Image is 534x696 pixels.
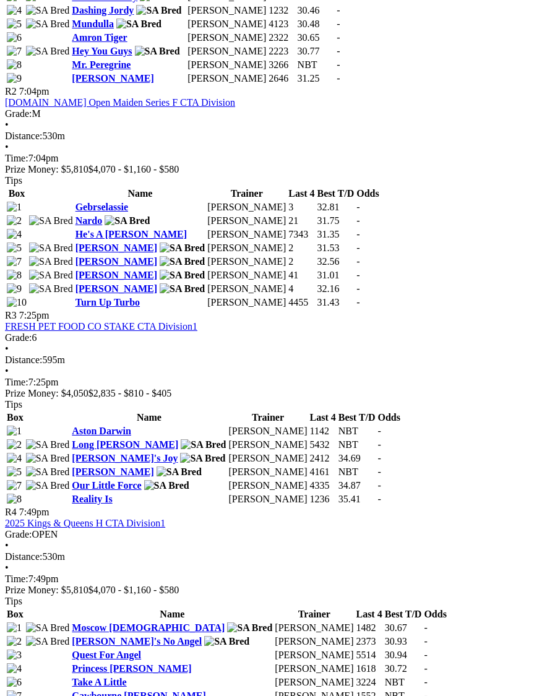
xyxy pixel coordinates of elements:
img: 4 [7,5,22,16]
td: 30.93 [384,635,423,648]
span: - [378,494,381,504]
img: 4 [7,229,22,240]
td: 30.48 [297,18,335,30]
span: - [356,229,360,239]
div: OPEN [5,529,529,540]
td: 3224 [355,676,382,689]
td: 34.69 [338,452,376,465]
span: - [424,677,427,687]
td: 30.67 [384,622,423,634]
td: 30.94 [384,649,423,661]
td: [PERSON_NAME] [207,256,286,268]
span: • [5,562,9,573]
img: 7 [7,46,22,57]
span: - [424,622,427,633]
div: 530m [5,131,529,142]
img: 9 [7,283,22,294]
img: 10 [7,297,27,308]
img: SA Bred [136,5,181,16]
a: [PERSON_NAME] [72,73,153,84]
span: • [5,343,9,354]
img: SA Bred [227,622,272,634]
td: 5514 [355,649,382,661]
th: Trainer [274,608,354,621]
img: 9 [7,73,22,84]
td: [PERSON_NAME] [187,45,267,58]
div: 595m [5,354,529,366]
span: - [337,73,340,84]
a: Reality Is [72,494,112,504]
td: 32.56 [317,256,355,268]
td: 30.77 [297,45,335,58]
span: Box [7,609,24,619]
img: SA Bred [204,636,249,647]
img: 5 [7,466,22,478]
span: Distance: [5,551,42,562]
td: [PERSON_NAME] [274,676,354,689]
img: 2 [7,439,22,450]
img: SA Bred [29,283,73,294]
td: NBT [338,466,376,478]
div: 6 [5,332,529,343]
td: [PERSON_NAME] [187,72,267,85]
span: Tips [5,175,22,186]
img: 2 [7,636,22,647]
a: Hey You Guys [72,46,132,56]
span: - [356,270,360,280]
a: [PERSON_NAME]'s No Angel [72,636,202,647]
a: Turn Up Turbo [75,297,140,307]
td: NBT [297,59,335,71]
span: - [356,283,360,294]
img: SA Bred [26,480,70,491]
td: NBT [338,425,376,437]
span: Distance: [5,354,42,365]
td: NBT [384,676,423,689]
img: 8 [7,270,22,281]
th: Best T/D [317,187,355,200]
span: R2 [5,86,17,97]
img: 7 [7,480,22,491]
img: 8 [7,494,22,505]
th: Last 4 [288,187,315,200]
th: Last 4 [355,608,382,621]
img: SA Bred [160,283,205,294]
td: 34.87 [338,479,376,492]
img: SA Bred [29,215,73,226]
img: SA Bred [26,622,70,634]
td: [PERSON_NAME] [228,466,308,478]
th: Name [75,187,206,200]
td: 1618 [355,663,382,675]
img: SA Bred [26,439,70,450]
td: 4161 [309,466,337,478]
span: • [5,540,9,551]
td: [PERSON_NAME] [228,479,308,492]
img: 6 [7,32,22,43]
td: [PERSON_NAME] [274,635,354,648]
td: [PERSON_NAME] [207,296,286,309]
td: 35.41 [338,493,376,505]
td: 31.53 [317,242,355,254]
img: SA Bred [105,215,150,226]
a: Moscow [DEMOGRAPHIC_DATA] [72,622,225,633]
span: - [424,663,427,674]
span: - [424,650,427,660]
img: 1 [7,202,22,213]
span: - [378,466,381,477]
span: - [337,5,340,15]
div: M [5,108,529,119]
th: Odds [356,187,379,200]
td: [PERSON_NAME] [207,228,286,241]
td: 32.16 [317,283,355,295]
span: - [378,439,381,450]
a: [PERSON_NAME] [75,243,157,253]
img: 6 [7,677,22,688]
span: - [337,46,340,56]
span: 7:25pm [19,310,50,320]
span: $4,070 - $1,160 - $580 [88,164,179,174]
img: 4 [7,663,22,674]
img: 1 [7,426,22,437]
img: SA Bred [26,636,70,647]
img: SA Bred [29,256,73,267]
div: Prize Money: $4,050 [5,388,529,399]
span: - [356,215,360,226]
